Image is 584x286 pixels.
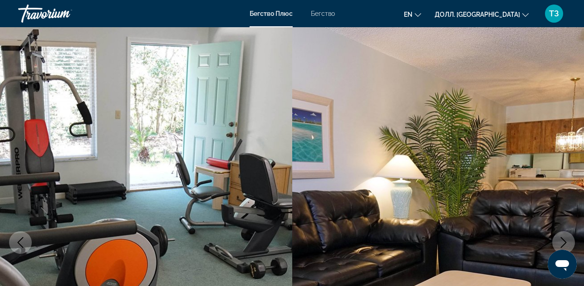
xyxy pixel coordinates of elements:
button: Предыдущее изображение [9,231,32,254]
button: Изменить валюту [435,8,529,21]
ya-tr-span: en [404,11,412,18]
a: Бегство Плюс [250,10,293,17]
a: Бегство [311,10,335,17]
button: Пользовательское меню [542,4,566,23]
ya-tr-span: Долл. [GEOGRAPHIC_DATA] [435,11,520,18]
ya-tr-span: ТЗ [549,9,559,18]
a: Травориум [18,2,109,25]
button: Следующее изображение [552,231,575,254]
button: Изменить язык [404,8,421,21]
iframe: Кнопка запуска окна обмена сообщениями [548,250,577,279]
